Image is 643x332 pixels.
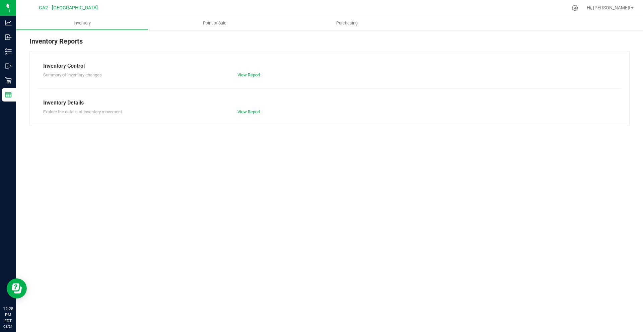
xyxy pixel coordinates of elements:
inline-svg: Inventory [5,48,12,55]
div: Inventory Control [43,62,616,70]
iframe: Resource center [7,278,27,298]
span: Explore the details of inventory movement [43,109,122,114]
span: Hi, [PERSON_NAME]! [587,5,630,10]
span: Point of Sale [194,20,235,26]
span: Inventory [65,20,100,26]
div: Manage settings [571,5,579,11]
p: 08/21 [3,324,13,329]
a: Purchasing [281,16,413,30]
span: Summary of inventory changes [43,72,102,77]
inline-svg: Inbound [5,34,12,41]
div: Inventory Reports [29,36,630,52]
inline-svg: Outbound [5,63,12,69]
a: Inventory [16,16,148,30]
inline-svg: Retail [5,77,12,84]
span: Purchasing [327,20,367,26]
a: View Report [237,72,260,77]
a: Point of Sale [148,16,281,30]
a: View Report [237,109,260,114]
span: GA2 - [GEOGRAPHIC_DATA] [39,5,98,11]
inline-svg: Analytics [5,19,12,26]
div: Inventory Details [43,99,616,107]
inline-svg: Reports [5,91,12,98]
p: 12:28 PM EDT [3,306,13,324]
